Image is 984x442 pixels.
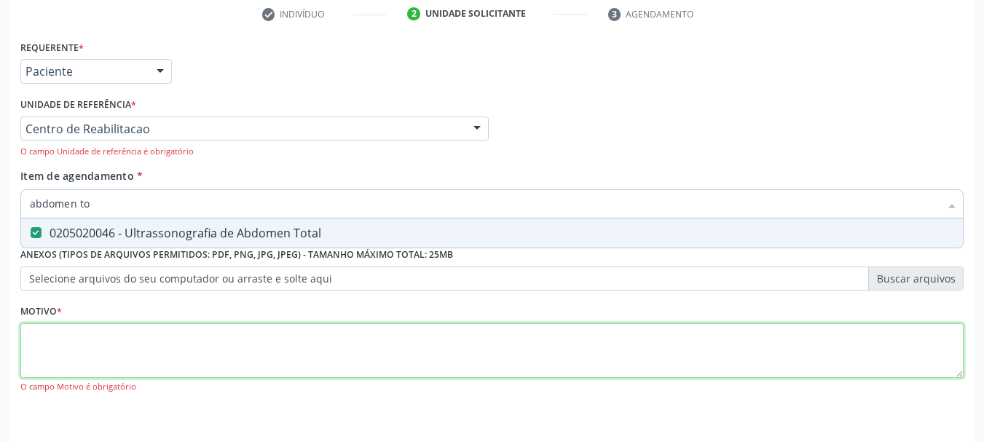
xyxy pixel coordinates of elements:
label: Requerente [20,36,84,59]
div: 2 [407,7,420,20]
label: Unidade de referência [20,94,136,117]
div: 0205020046 - Ultrassonografia de Abdomen Total [30,227,954,239]
div: O campo Motivo é obrigatório [20,381,964,393]
label: Anexos (Tipos de arquivos permitidos: PDF, PNG, JPG, JPEG) - Tamanho máximo total: 25MB [20,244,453,267]
span: Item de agendamento [20,169,134,183]
span: Centro de Reabilitacao [25,122,459,136]
div: Unidade solicitante [425,7,526,20]
label: Motivo [20,301,62,323]
div: O campo Unidade de referência é obrigatório [20,146,489,158]
input: Buscar por procedimentos [30,189,940,218]
span: Paciente [25,64,142,79]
